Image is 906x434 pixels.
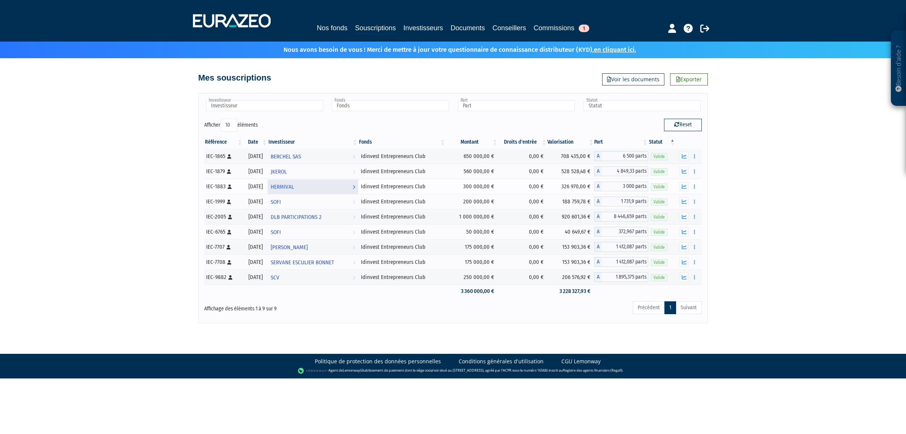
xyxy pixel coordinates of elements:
a: Commissions1 [534,23,589,33]
span: Valide [651,259,667,266]
div: [DATE] [246,152,265,160]
i: [Français] Personne physique [227,154,231,159]
span: SOFI [271,225,281,239]
span: Valide [651,274,667,281]
span: Valide [651,168,667,175]
span: BERCHEL SAS [271,150,301,164]
span: SCV [271,271,279,285]
td: 0,00 € [498,164,547,179]
th: Fonds: activer pour trier la colonne par ordre croissant [358,136,446,149]
span: 4 849,33 parts [602,166,648,176]
div: IEC-2005 [206,213,240,221]
i: [Français] Personne physique [226,245,231,250]
div: A - Idinvest Entrepreneurs Club [594,181,648,191]
div: [DATE] [246,198,265,206]
span: 6 500 parts [602,151,648,161]
td: 188 759,78 € [547,194,594,209]
i: Voir l'investisseur [353,150,355,164]
i: Voir l'investisseur [353,240,355,254]
i: [Français] Personne physique [228,275,233,280]
div: Idinvest Entrepreneurs Club [361,213,443,221]
div: A - Idinvest Entrepreneurs Club [594,272,648,282]
div: Idinvest Entrepreneurs Club [361,167,443,175]
a: SOFI [268,224,358,239]
select: Afficheréléments [220,119,237,132]
div: Affichage des éléments 1 à 9 sur 9 [204,301,405,313]
div: IEC-7708 [206,258,240,266]
td: 3 228 327,93 € [547,285,594,298]
div: IEC-1879 [206,167,240,175]
i: Voir l'investisseur [353,165,355,179]
td: 40 649,67 € [547,224,594,239]
td: 0,00 € [498,270,547,285]
span: JKEROL [271,165,287,179]
a: Voir les documents [602,73,664,85]
i: Voir l'investisseur [353,195,355,209]
span: 1 412,087 parts [602,257,648,267]
i: [Français] Personne physique [227,230,231,234]
div: [DATE] [246,243,265,251]
div: IEC-1883 [206,183,240,191]
div: IEC-7707 [206,243,240,251]
p: Besoin d'aide ? [894,34,903,102]
a: Lemonway [343,368,360,373]
span: 1 [579,25,589,32]
span: 3 000 parts [602,181,648,191]
td: 0,00 € [498,149,547,164]
i: Voir l'investisseur [353,256,355,270]
div: A - Idinvest Entrepreneurs Club [594,227,648,237]
i: [Français] Personne physique [228,184,232,189]
a: Conseillers [493,23,526,33]
span: A [594,242,602,252]
div: Idinvest Entrepreneurs Club [361,228,443,236]
span: A [594,166,602,176]
div: IEC-6765 [206,228,240,236]
th: Montant: activer pour trier la colonne par ordre croissant [446,136,498,149]
span: A [594,197,602,206]
div: A - Idinvest Entrepreneurs Club [594,151,648,161]
div: IEC-1865 [206,152,240,160]
span: Valide [651,244,667,251]
span: Valide [651,183,667,191]
label: Afficher éléments [204,119,258,132]
span: A [594,151,602,161]
a: en cliquant ici. [594,46,636,54]
td: 3 360 000,00 € [446,285,498,298]
td: 250 000,00 € [446,270,498,285]
span: 372,967 parts [602,227,648,237]
span: DLB PARTICIPATIONS 2 [271,210,322,224]
span: Valide [651,229,667,236]
span: Valide [651,198,667,206]
a: DLB PARTICIPATIONS 2 [268,209,358,224]
a: Investisseurs [403,23,443,33]
td: 153 903,36 € [547,254,594,270]
td: 0,00 € [498,179,547,194]
th: Statut : activer pour trier la colonne par ordre d&eacute;croissant [648,136,676,149]
i: Voir l'investisseur [353,271,355,285]
div: [DATE] [246,273,265,281]
span: HERMIVAL [271,180,294,194]
div: A - Idinvest Entrepreneurs Club [594,257,648,267]
td: 200 000,00 € [446,194,498,209]
i: [Français] Personne physique [227,260,231,265]
td: 528 528,48 € [547,164,594,179]
td: 153 903,36 € [547,239,594,254]
span: A [594,227,602,237]
a: Exporter [670,73,708,85]
div: Idinvest Entrepreneurs Club [361,258,443,266]
td: 650 000,00 € [446,149,498,164]
td: 326 970,00 € [547,179,594,194]
a: JKEROL [268,164,358,179]
span: Valide [651,214,667,221]
span: A [594,272,602,282]
span: 1 895,375 parts [602,272,648,282]
td: 0,00 € [498,239,547,254]
td: 1 000 000,00 € [446,209,498,224]
div: [DATE] [246,228,265,236]
a: Registre des agents financiers (Regafi) [563,368,622,373]
span: A [594,212,602,222]
td: 708 435,00 € [547,149,594,164]
td: 50 000,00 € [446,224,498,239]
div: Idinvest Entrepreneurs Club [361,183,443,191]
button: Reset [664,119,702,131]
